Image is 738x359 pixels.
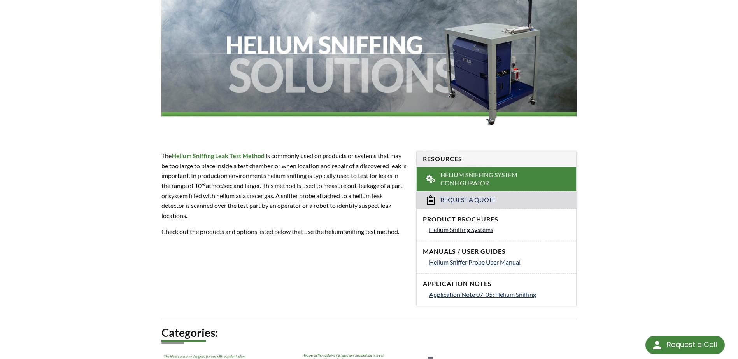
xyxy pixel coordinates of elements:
h4: Resources [423,155,570,163]
a: Request a Quote [417,191,576,209]
sup: -6 [202,181,206,187]
h4: Manuals / User Guides [423,247,570,256]
h4: Application Notes [423,280,570,288]
h4: Product Brochures [423,215,570,223]
p: The is commonly used on products or systems that may be too large to place inside a test chamber,... [161,151,407,220]
a: Helium Sniffing Systems [429,225,570,235]
span: Helium Sniffing System Configurator [440,171,553,187]
a: Helium Sniffing System Configurator [417,167,576,191]
strong: Helium Sniffing Leak Test Method [172,152,265,159]
span: Application Note 07-05: Helium Sniffing [429,291,536,298]
span: Request a Quote [440,196,496,204]
span: Helium Sniffer Probe User Manual [429,258,521,266]
a: Helium Sniffer Probe User Manual [429,257,570,267]
p: Check out the products and options listed below that use the helium sniffing test method. [161,227,407,237]
img: round button [651,339,663,351]
span: Helium Sniffing Systems [429,226,493,233]
a: Application Note 07-05: Helium Sniffing [429,289,570,300]
div: Request a Call [667,336,717,354]
h2: Categories: [161,326,576,340]
div: Request a Call [645,336,725,354]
